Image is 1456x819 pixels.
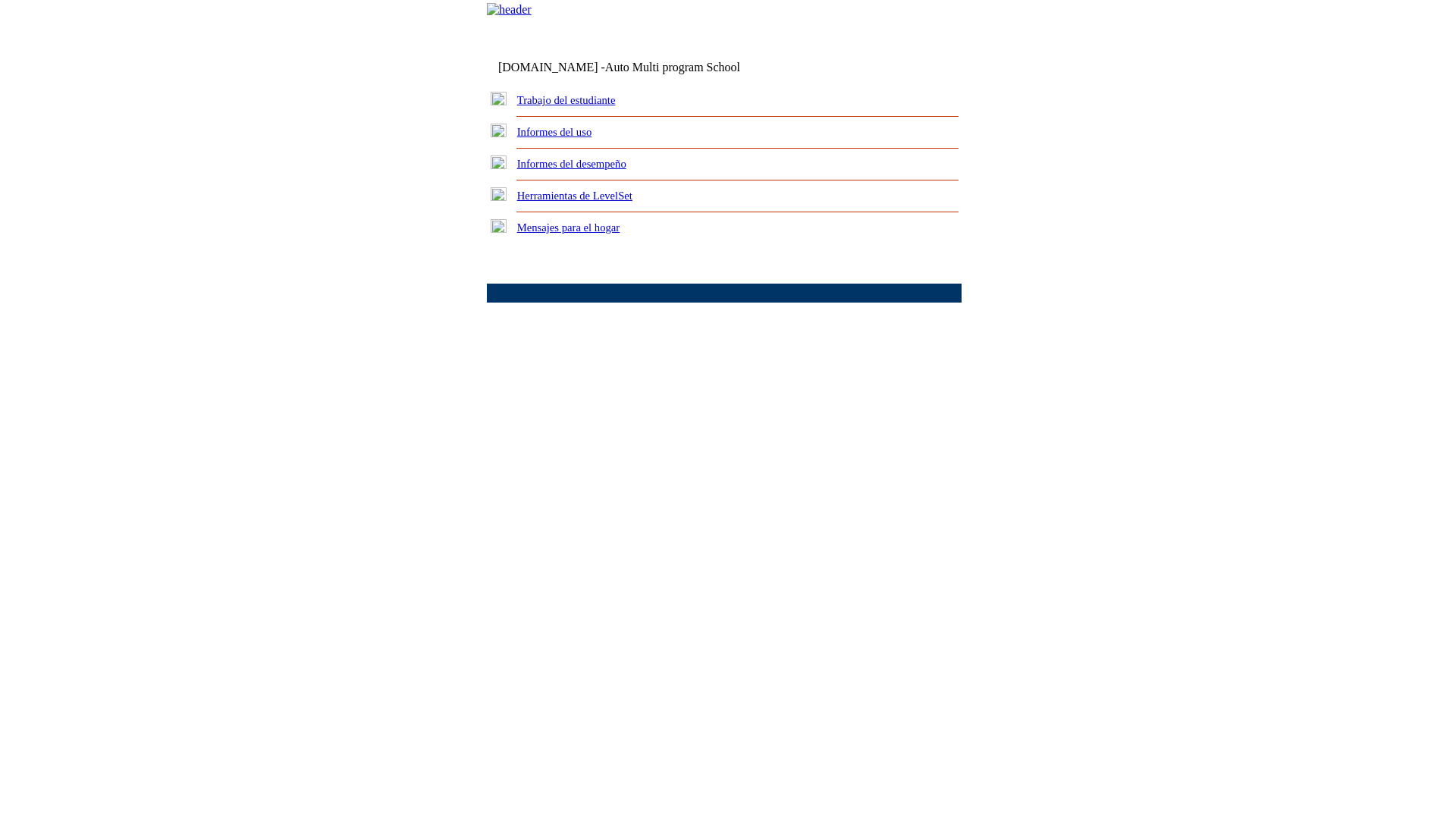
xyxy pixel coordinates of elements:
img: plus.gif [491,219,507,233]
a: Trabajo del estudiante [517,94,616,106]
img: plus.gif [491,187,507,201]
a: Mensajes para el hogar [517,221,620,234]
nobr: Auto Multi program School [605,61,740,74]
img: plus.gif [491,124,507,137]
a: Herramientas de LevelSet [517,190,632,202]
img: plus.gif [491,155,507,169]
img: plus.gif [491,92,507,105]
a: Informes del uso [517,126,592,138]
a: Informes del desempeño [517,158,626,170]
img: header [487,3,532,17]
td: [DOMAIN_NAME] - [498,61,777,74]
